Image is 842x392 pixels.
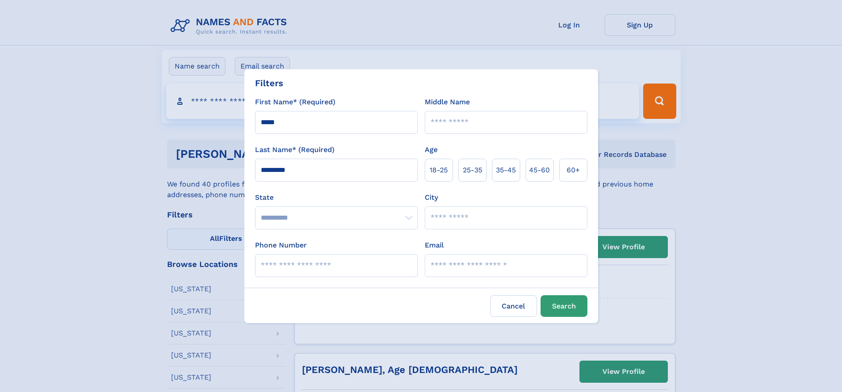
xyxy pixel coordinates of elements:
label: City [425,192,438,203]
label: First Name* (Required) [255,97,335,107]
label: Cancel [490,295,537,317]
label: Phone Number [255,240,307,251]
label: Last Name* (Required) [255,145,335,155]
span: 35‑45 [496,165,516,175]
label: State [255,192,418,203]
span: 45‑60 [529,165,550,175]
button: Search [541,295,587,317]
span: 18‑25 [430,165,448,175]
label: Age [425,145,438,155]
div: Filters [255,76,283,90]
span: 60+ [567,165,580,175]
span: 25‑35 [463,165,482,175]
label: Email [425,240,444,251]
label: Middle Name [425,97,470,107]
